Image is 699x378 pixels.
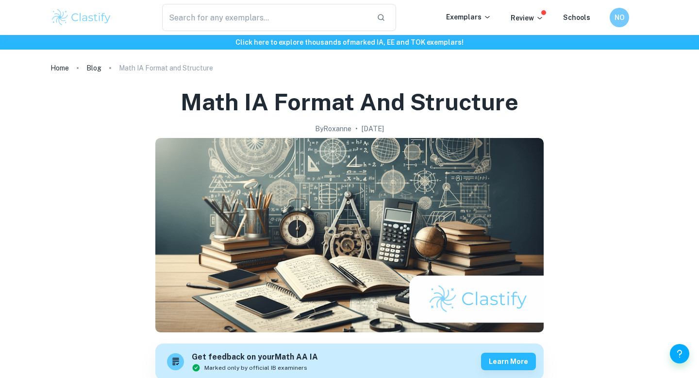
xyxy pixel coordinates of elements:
button: NO [610,8,629,27]
p: • [355,123,358,134]
h6: Click here to explore thousands of marked IA, EE and TOK exemplars ! [2,37,697,48]
button: Help and Feedback [670,344,689,363]
p: Review [511,13,544,23]
h6: Get feedback on your Math AA IA [192,351,318,363]
h6: NO [614,12,625,23]
img: Clastify logo [50,8,112,27]
a: Schools [563,14,590,21]
p: Exemplars [446,12,491,22]
a: Blog [86,61,101,75]
p: Math IA Format and Structure [119,63,213,73]
span: Marked only by official IB examiners [204,363,307,372]
a: Home [50,61,69,75]
input: Search for any exemplars... [162,4,369,31]
button: Learn more [481,353,536,370]
h2: [DATE] [362,123,384,134]
h1: Math IA Format and Structure [181,86,518,118]
h2: By Roxanne [315,123,351,134]
img: Math IA Format and Structure cover image [155,138,544,332]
